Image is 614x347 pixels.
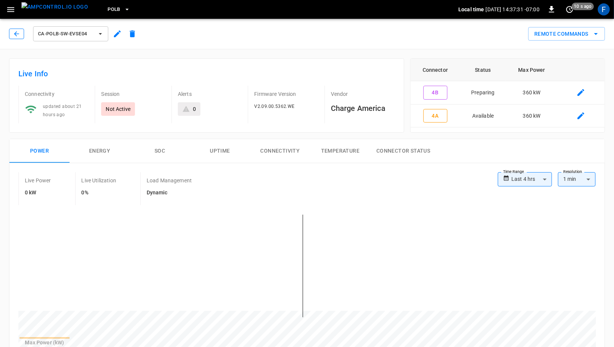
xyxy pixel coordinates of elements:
button: Temperature [310,139,370,163]
button: 4A [423,109,447,123]
button: Energy [70,139,130,163]
button: Power [9,139,70,163]
p: Load Management [147,177,192,184]
span: ca-polb-sw-evse04 [38,30,94,38]
p: Live Utilization [82,177,116,184]
div: 1 min [558,172,596,186]
p: Session [101,90,165,98]
button: 4B [423,86,447,100]
h6: Dynamic [147,189,192,197]
td: 360 kW [506,105,557,128]
div: profile-icon [598,3,610,15]
label: Resolution [563,169,582,175]
p: Not Active [106,105,130,113]
th: Connector [411,59,459,81]
td: Preparing [460,81,506,105]
span: PoLB [108,5,120,14]
button: PoLB [105,2,133,17]
span: 10 s ago [572,3,594,10]
table: connector table [411,59,605,127]
div: Last 4 hrs [511,172,552,186]
h6: 0% [82,189,116,197]
button: SOC [130,139,190,163]
img: ampcontrol.io logo [21,2,88,12]
p: Connectivity [25,90,89,98]
p: Alerts [178,90,242,98]
p: Live Power [25,177,51,184]
p: [DATE] 14:37:31 -07:00 [486,6,540,13]
h6: Live Info [18,68,395,80]
p: Local time [458,6,484,13]
button: Connectivity [250,139,310,163]
th: Max Power [506,59,557,81]
button: set refresh interval [564,3,576,15]
label: Time Range [503,169,524,175]
h6: 0 kW [25,189,51,197]
button: Connector Status [370,139,436,163]
button: Uptime [190,139,250,163]
td: 360 kW [506,81,557,105]
p: Vendor [331,90,395,98]
td: Available [460,105,506,128]
h6: Charge America [331,102,395,114]
p: Firmware Version [254,90,318,98]
span: V2.09.00.5362.WE [254,104,294,109]
button: Remote Commands [528,27,605,41]
span: updated about 21 hours ago [43,104,82,117]
div: 0 [193,105,196,113]
div: remote commands options [528,27,605,41]
button: ca-polb-sw-evse04 [33,26,108,41]
th: Status [460,59,506,81]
